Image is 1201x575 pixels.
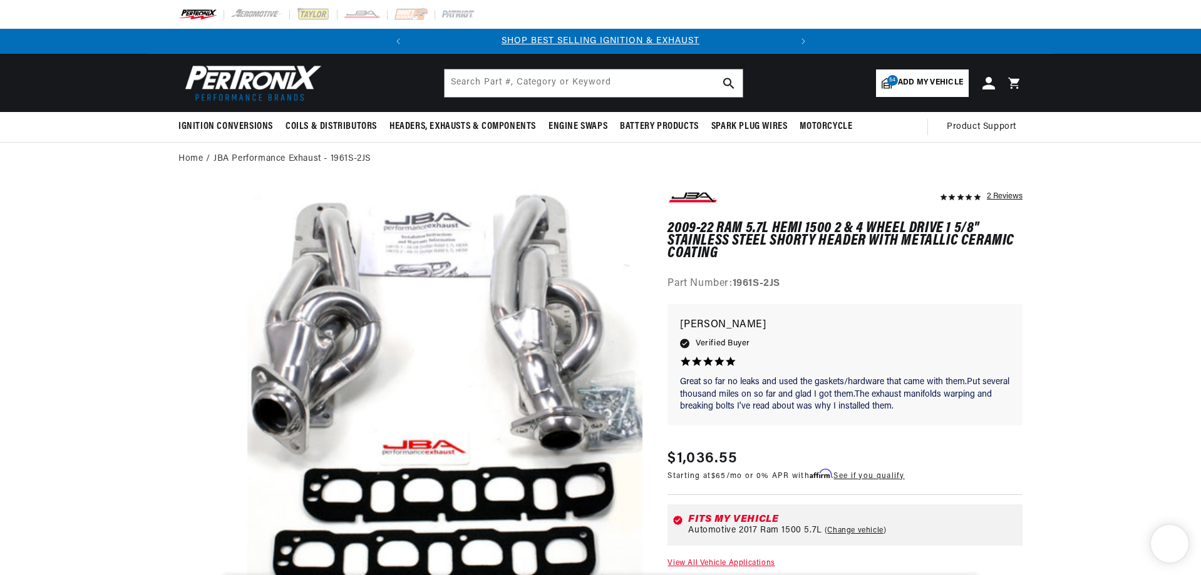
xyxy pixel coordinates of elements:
[876,69,969,97] a: 54Add my vehicle
[947,120,1016,134] span: Product Support
[810,469,832,479] span: Affirm
[620,120,699,133] span: Battery Products
[987,188,1023,203] div: 2 Reviews
[383,112,542,141] summary: Headers, Exhausts & Components
[793,112,858,141] summary: Motorcycle
[389,120,536,133] span: Headers, Exhausts & Components
[614,112,705,141] summary: Battery Products
[542,112,614,141] summary: Engine Swaps
[178,152,1023,166] nav: breadcrumbs
[711,472,726,480] span: $65
[680,376,1010,413] p: Great so far no leaks and used the gaskets/hardware that came with them.Put several thousand mile...
[178,61,322,104] img: Pertronix
[668,559,775,567] a: View All Vehicle Applications
[711,120,788,133] span: Spark Plug Wires
[279,112,383,141] summary: Coils & Distributors
[696,337,750,350] span: Verified Buyer
[825,526,887,536] a: Change vehicle
[688,526,822,536] span: Automotive 2017 Ram 1500 5.7L
[668,222,1023,260] h1: 2009-22 Ram 5.7L Hemi 1500 2 & 4 Wheel Drive 1 5/8" Stainless Steel Shorty Header with Metallic C...
[680,317,1010,334] p: [PERSON_NAME]
[688,514,1018,524] div: Fits my vehicle
[668,447,737,470] span: $1,036.55
[800,120,852,133] span: Motorcycle
[445,69,743,97] input: Search Part #, Category or Keyword
[178,112,279,141] summary: Ignition Conversions
[887,75,898,86] span: 54
[733,278,780,288] strong: 1961S-2JS
[715,69,743,97] button: search button
[668,276,1023,292] div: Part Number:
[898,77,963,89] span: Add my vehicle
[411,34,791,48] div: Announcement
[178,152,203,166] a: Home
[705,112,794,141] summary: Spark Plug Wires
[791,29,816,54] button: Translation missing: en.sections.announcements.next_announcement
[386,29,411,54] button: Translation missing: en.sections.announcements.previous_announcement
[147,29,1054,54] slideshow-component: Translation missing: en.sections.announcements.announcement_bar
[286,120,377,133] span: Coils & Distributors
[668,470,904,482] p: Starting at /mo or 0% APR with .
[411,34,791,48] div: 1 of 2
[549,120,607,133] span: Engine Swaps
[178,120,273,133] span: Ignition Conversions
[833,472,904,480] a: See if you qualify - Learn more about Affirm Financing (opens in modal)
[214,152,371,166] a: JBA Performance Exhaust - 1961S-2JS
[947,112,1023,142] summary: Product Support
[502,36,699,46] a: SHOP BEST SELLING IGNITION & EXHAUST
